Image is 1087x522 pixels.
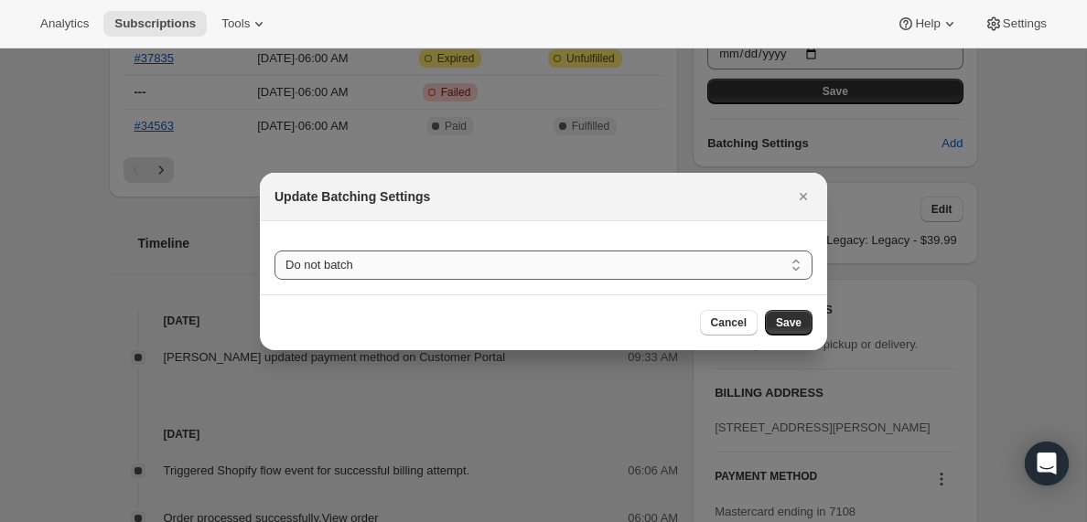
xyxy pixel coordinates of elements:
[40,16,89,31] span: Analytics
[103,11,207,37] button: Subscriptions
[210,11,279,37] button: Tools
[1025,442,1069,485] div: Open Intercom Messenger
[700,310,758,336] button: Cancel
[776,315,802,330] span: Save
[915,16,940,31] span: Help
[886,11,969,37] button: Help
[765,310,813,336] button: Save
[221,16,250,31] span: Tools
[974,11,1058,37] button: Settings
[791,184,816,209] button: Close
[1003,16,1047,31] span: Settings
[274,187,430,206] h2: Update Batching Settings
[29,11,100,37] button: Analytics
[114,16,196,31] span: Subscriptions
[711,315,747,330] span: Cancel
